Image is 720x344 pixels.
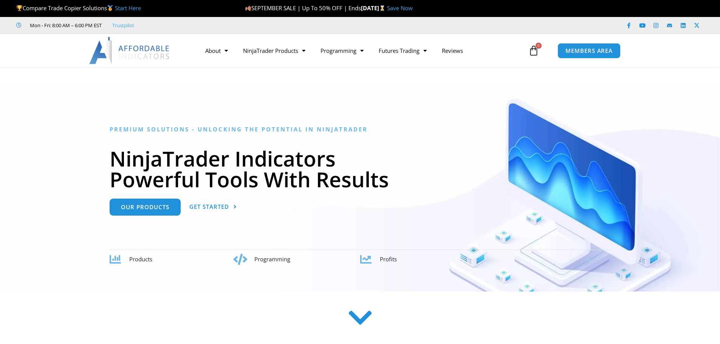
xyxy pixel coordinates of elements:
span: Profits [380,255,397,263]
a: NinjaTrader Products [235,42,313,59]
span: MEMBERS AREA [565,48,613,54]
img: 🍂 [245,5,251,11]
a: Start Here [115,4,141,12]
span: 0 [536,43,542,49]
nav: Menu [198,42,526,59]
a: Reviews [434,42,471,59]
img: 🥇 [107,5,113,11]
a: Programming [313,42,371,59]
a: Futures Trading [371,42,434,59]
img: LogoAI | Affordable Indicators – NinjaTrader [89,37,170,64]
strong: [DATE] [361,4,387,12]
span: SEPTEMBER SALE | Up To 50% OFF | Ends [245,4,361,12]
span: Compare Trade Copier Solutions [16,4,141,12]
span: Our Products [121,204,169,210]
h1: NinjaTrader Indicators Powerful Tools With Results [110,148,610,190]
span: Mon - Fri: 8:00 AM – 6:00 PM EST [28,21,102,30]
a: Get Started [189,199,237,216]
img: ⌛ [379,5,385,11]
span: Get Started [189,204,229,210]
img: 🏆 [17,5,22,11]
a: Save Now [387,4,413,12]
a: Trustpilot [112,21,134,30]
span: Products [129,255,152,263]
a: Our Products [110,199,181,216]
a: About [198,42,235,59]
a: MEMBERS AREA [557,43,621,59]
span: Programming [254,255,290,263]
h6: Premium Solutions - Unlocking the Potential in NinjaTrader [110,126,610,133]
a: 0 [517,40,550,62]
